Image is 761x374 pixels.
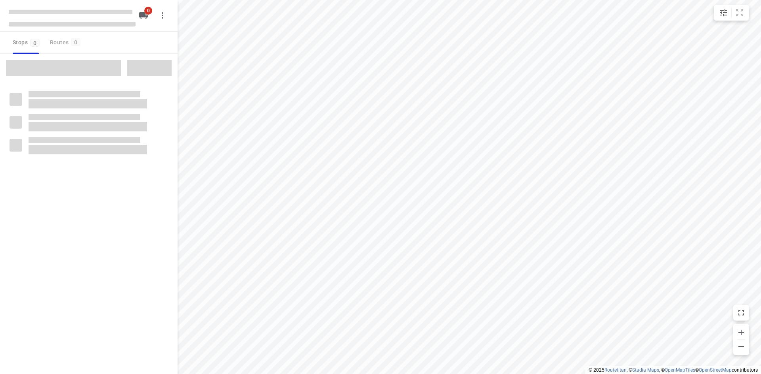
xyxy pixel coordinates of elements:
[699,367,732,373] a: OpenStreetMap
[604,367,627,373] a: Routetitan
[715,5,731,21] button: Map settings
[665,367,695,373] a: OpenMapTiles
[632,367,659,373] a: Stadia Maps
[714,5,749,21] div: small contained button group
[589,367,758,373] li: © 2025 , © , © © contributors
